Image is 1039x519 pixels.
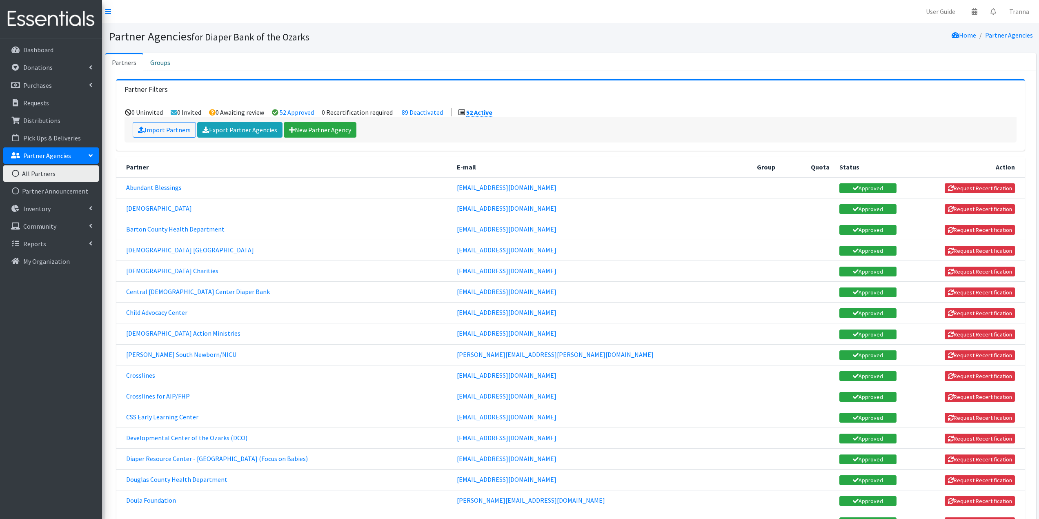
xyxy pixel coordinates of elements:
[3,77,99,94] a: Purchases
[457,267,556,275] a: [EMAIL_ADDRESS][DOMAIN_NAME]
[839,413,897,423] a: Approved
[23,116,60,125] p: Distributions
[125,85,168,94] h3: Partner Filters
[452,157,752,177] th: E-mail
[839,183,897,193] a: Approved
[457,329,556,337] a: [EMAIL_ADDRESS][DOMAIN_NAME]
[945,413,1015,423] button: Request Recertification
[126,204,192,212] a: [DEMOGRAPHIC_DATA]
[945,392,1015,402] button: Request Recertification
[839,308,897,318] a: Approved
[457,496,605,504] a: [PERSON_NAME][EMAIL_ADDRESS][DOMAIN_NAME]
[457,392,556,400] a: [EMAIL_ADDRESS][DOMAIN_NAME]
[3,130,99,146] a: Pick Ups & Deliveries
[793,157,835,177] th: Quota
[457,204,556,212] a: [EMAIL_ADDRESS][DOMAIN_NAME]
[105,53,143,71] a: Partners
[109,29,568,44] h1: Partner Agencies
[23,63,53,71] p: Donations
[126,267,218,275] a: [DEMOGRAPHIC_DATA] Charities
[839,392,897,402] a: Approved
[23,99,49,107] p: Requests
[834,157,901,177] th: Status
[23,205,51,213] p: Inventory
[23,81,52,89] p: Purchases
[839,371,897,381] a: Approved
[126,225,225,233] a: Barton County Health Department
[23,257,70,265] p: My Organization
[284,122,356,138] a: New Partner Agency
[322,108,393,116] li: 0 Recertification required
[126,475,227,483] a: Douglas County Health Department
[23,240,46,248] p: Reports
[945,371,1015,381] button: Request Recertification
[457,246,556,254] a: [EMAIL_ADDRESS][DOMAIN_NAME]
[3,95,99,111] a: Requests
[945,204,1015,214] button: Request Recertification
[919,3,962,20] a: User Guide
[945,225,1015,235] button: Request Recertification
[945,183,1015,193] button: Request Recertification
[839,350,897,360] a: Approved
[23,151,71,160] p: Partner Agencies
[126,287,270,296] a: Central [DEMOGRAPHIC_DATA] Center Diaper Bank
[171,108,201,116] li: 0 Invited
[457,183,556,192] a: [EMAIL_ADDRESS][DOMAIN_NAME]
[839,225,897,235] a: Approved
[839,496,897,506] a: Approved
[839,330,897,339] a: Approved
[125,108,163,116] li: 0 Uninvited
[143,53,177,71] a: Groups
[945,434,1015,443] button: Request Recertification
[752,157,793,177] th: Group
[3,253,99,270] a: My Organization
[457,308,556,316] a: [EMAIL_ADDRESS][DOMAIN_NAME]
[839,287,897,297] a: Approved
[945,454,1015,464] button: Request Recertification
[191,31,309,43] small: for Diaper Bank of the Ozarks
[945,308,1015,318] button: Request Recertification
[3,200,99,217] a: Inventory
[23,222,56,230] p: Community
[126,434,247,442] a: Developmental Center of the Ozarks (DCO)
[126,413,198,421] a: CSS Early Learning Center
[23,134,81,142] p: Pick Ups & Deliveries
[3,59,99,76] a: Donations
[985,31,1033,39] a: Partner Agencies
[839,475,897,485] a: Approved
[839,454,897,464] a: Approved
[945,267,1015,276] button: Request Recertification
[126,308,187,316] a: Child Advocacy Center
[945,496,1015,506] button: Request Recertification
[126,350,236,359] a: [PERSON_NAME] South Newborn/NICU
[126,392,190,400] a: Crosslines for AIP/FHP
[457,225,556,233] a: [EMAIL_ADDRESS][DOMAIN_NAME]
[126,329,240,337] a: [DEMOGRAPHIC_DATA] Action Ministries
[126,246,254,254] a: [DEMOGRAPHIC_DATA] [GEOGRAPHIC_DATA]
[3,5,99,33] img: HumanEssentials
[466,108,492,117] a: 52 Active
[945,246,1015,256] button: Request Recertification
[1003,3,1036,20] a: Tranna
[209,108,264,116] li: 0 Awaiting review
[457,434,556,442] a: [EMAIL_ADDRESS][DOMAIN_NAME]
[457,350,654,359] a: [PERSON_NAME][EMAIL_ADDRESS][PERSON_NAME][DOMAIN_NAME]
[23,46,53,54] p: Dashboard
[839,246,897,256] a: Approved
[901,157,1025,177] th: Action
[280,108,314,116] a: 52 Approved
[945,330,1015,339] button: Request Recertification
[3,236,99,252] a: Reports
[197,122,283,138] a: Export Partner Agencies
[945,287,1015,297] button: Request Recertification
[457,475,556,483] a: [EMAIL_ADDRESS][DOMAIN_NAME]
[126,496,176,504] a: Doula Foundation
[116,157,452,177] th: Partner
[3,42,99,58] a: Dashboard
[3,112,99,129] a: Distributions
[133,122,196,138] a: Import Partners
[945,475,1015,485] button: Request Recertification
[839,204,897,214] a: Approved
[3,165,99,182] a: All Partners
[126,371,155,379] a: Crosslines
